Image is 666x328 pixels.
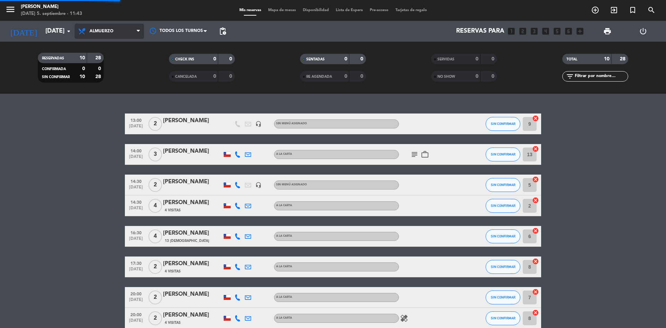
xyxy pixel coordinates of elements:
[486,260,520,274] button: SIN CONFIRMAR
[5,4,16,15] i: menu
[79,74,85,79] strong: 10
[276,122,307,125] span: Sin menú asignado
[127,318,145,326] span: [DATE]
[165,320,181,326] span: 4 Visitas
[647,6,656,14] i: search
[532,176,539,183] i: cancel
[575,27,584,36] i: add_box
[532,288,539,295] i: cancel
[491,265,515,269] span: SIN CONFIRMAR
[98,66,102,71] strong: 0
[127,146,145,154] span: 14:00
[219,27,227,35] span: pending_actions
[437,75,455,78] span: NO SHOW
[236,8,265,12] span: Mis reservas
[65,27,73,35] i: arrow_drop_down
[148,260,162,274] span: 2
[165,269,181,274] span: 4 Visitas
[5,4,16,17] button: menu
[566,58,577,61] span: TOTAL
[5,24,42,39] i: [DATE]
[213,74,216,79] strong: 0
[127,206,145,214] span: [DATE]
[360,74,365,79] strong: 0
[486,117,520,131] button: SIN CONFIRMAR
[603,27,612,35] span: print
[492,74,496,79] strong: 0
[42,67,66,71] span: CONFIRMADA
[491,204,515,208] span: SIN CONFIRMAR
[366,8,392,12] span: Pre-acceso
[553,27,562,36] i: looks_5
[532,258,539,265] i: cancel
[620,57,627,61] strong: 28
[507,27,516,36] i: looks_one
[456,28,504,35] span: Reservas para
[82,66,85,71] strong: 0
[163,177,222,186] div: [PERSON_NAME]
[255,182,262,188] i: headset_mic
[486,178,520,192] button: SIN CONFIRMAR
[532,145,539,152] i: cancel
[148,311,162,325] span: 2
[163,116,222,125] div: [PERSON_NAME]
[421,150,429,159] i: work_outline
[148,148,162,161] span: 3
[491,122,515,126] span: SIN CONFIRMAR
[42,57,64,60] span: RESERVADAS
[276,296,292,298] span: A LA CARTA
[518,27,527,36] i: looks_two
[127,116,145,124] span: 13:00
[486,199,520,213] button: SIN CONFIRMAR
[163,311,222,320] div: [PERSON_NAME]
[148,117,162,131] span: 2
[532,197,539,204] i: cancel
[437,58,454,61] span: SERVIDAS
[127,297,145,305] span: [DATE]
[306,75,332,78] span: RE AGENDADA
[276,317,292,319] span: A LA CARTA
[629,6,637,14] i: turned_in_not
[306,58,325,61] span: SENTADAS
[532,227,539,234] i: cancel
[574,73,628,80] input: Filtrar por nombre...
[564,27,573,36] i: looks_6
[163,259,222,268] div: [PERSON_NAME]
[163,290,222,299] div: [PERSON_NAME]
[332,8,366,12] span: Lista de Espera
[532,309,539,316] i: cancel
[127,185,145,193] span: [DATE]
[127,154,145,162] span: [DATE]
[400,314,408,322] i: healing
[229,74,233,79] strong: 0
[625,21,661,42] div: LOG OUT
[360,57,365,61] strong: 0
[127,198,145,206] span: 14:30
[79,56,85,60] strong: 10
[276,183,307,186] span: Sin menú asignado
[639,27,647,35] i: power_settings_new
[163,198,222,207] div: [PERSON_NAME]
[21,3,82,10] div: [PERSON_NAME]
[127,289,145,297] span: 20:00
[276,235,292,237] span: A LA CARTA
[276,204,292,207] span: A LA CARTA
[476,74,478,79] strong: 0
[392,8,430,12] span: Tarjetas de regalo
[95,56,102,60] strong: 28
[276,265,292,268] span: A LA CARTA
[491,234,515,238] span: SIN CONFIRMAR
[255,121,262,127] i: headset_mic
[127,228,145,236] span: 16:30
[486,148,520,161] button: SIN CONFIRMAR
[530,27,539,36] i: looks_3
[163,147,222,156] div: [PERSON_NAME]
[163,229,222,238] div: [PERSON_NAME]
[127,124,145,132] span: [DATE]
[610,6,618,14] i: exit_to_app
[591,6,599,14] i: add_circle_outline
[89,29,113,34] span: Almuerzo
[491,152,515,156] span: SIN CONFIRMAR
[492,57,496,61] strong: 0
[175,75,197,78] span: CANCELADA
